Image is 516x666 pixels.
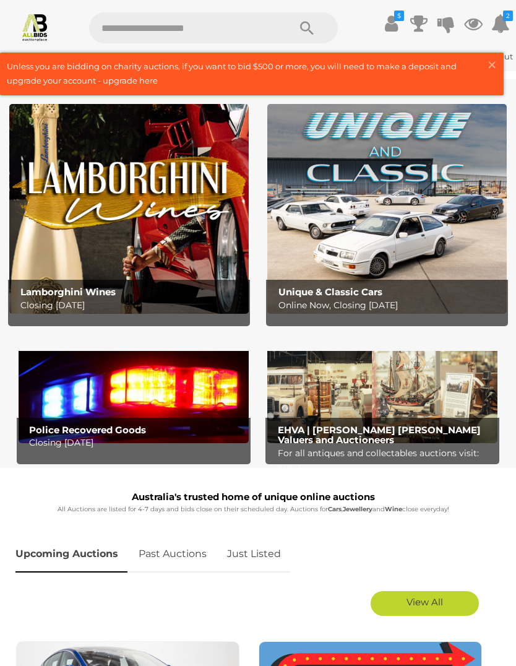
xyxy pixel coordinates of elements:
[278,286,382,298] b: Unique & Classic Cars
[15,492,491,503] h1: Australia's trusted home of unique online auctions
[9,104,249,314] a: Lamborghini Wines Lamborghini Wines Closing [DATE]
[9,104,249,314] img: Lamborghini Wines
[129,536,216,573] a: Past Auctions
[267,339,497,443] img: EHVA | Evans Hastings Valuers and Auctioneers
[382,12,401,35] a: $
[15,536,127,573] a: Upcoming Auctions
[29,435,244,451] p: Closing [DATE]
[20,12,49,41] img: Allbids.com.au
[437,51,473,61] a: FINNY
[473,51,475,61] span: |
[20,298,244,313] p: Closing [DATE]
[437,51,471,61] strong: FINNY
[278,446,493,477] p: For all antiques and collectables auctions visit: EHVA
[477,51,513,61] a: Sign Out
[491,12,510,35] a: 2
[19,339,249,443] a: Police Recovered Goods Police Recovered Goods Closing [DATE]
[15,504,491,515] p: All Auctions are listed for 4-7 days and bids close on their scheduled day. Auctions for , and cl...
[371,591,479,616] a: View All
[19,339,249,443] img: Police Recovered Goods
[267,104,507,314] a: Unique & Classic Cars Unique & Classic Cars Online Now, Closing [DATE]
[406,596,443,608] span: View All
[394,11,404,21] i: $
[503,11,513,21] i: 2
[385,505,402,513] strong: Wine
[29,424,146,436] b: Police Recovered Goods
[486,53,497,77] span: ×
[328,505,342,513] strong: Cars
[267,339,497,443] a: EHVA | Evans Hastings Valuers and Auctioneers EHVA | [PERSON_NAME] [PERSON_NAME] Valuers and Auct...
[278,298,502,313] p: Online Now, Closing [DATE]
[218,536,290,573] a: Just Listed
[343,505,372,513] strong: Jewellery
[276,12,338,43] button: Search
[267,104,507,314] img: Unique & Classic Cars
[278,424,481,446] b: EHVA | [PERSON_NAME] [PERSON_NAME] Valuers and Auctioneers
[20,286,116,298] b: Lamborghini Wines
